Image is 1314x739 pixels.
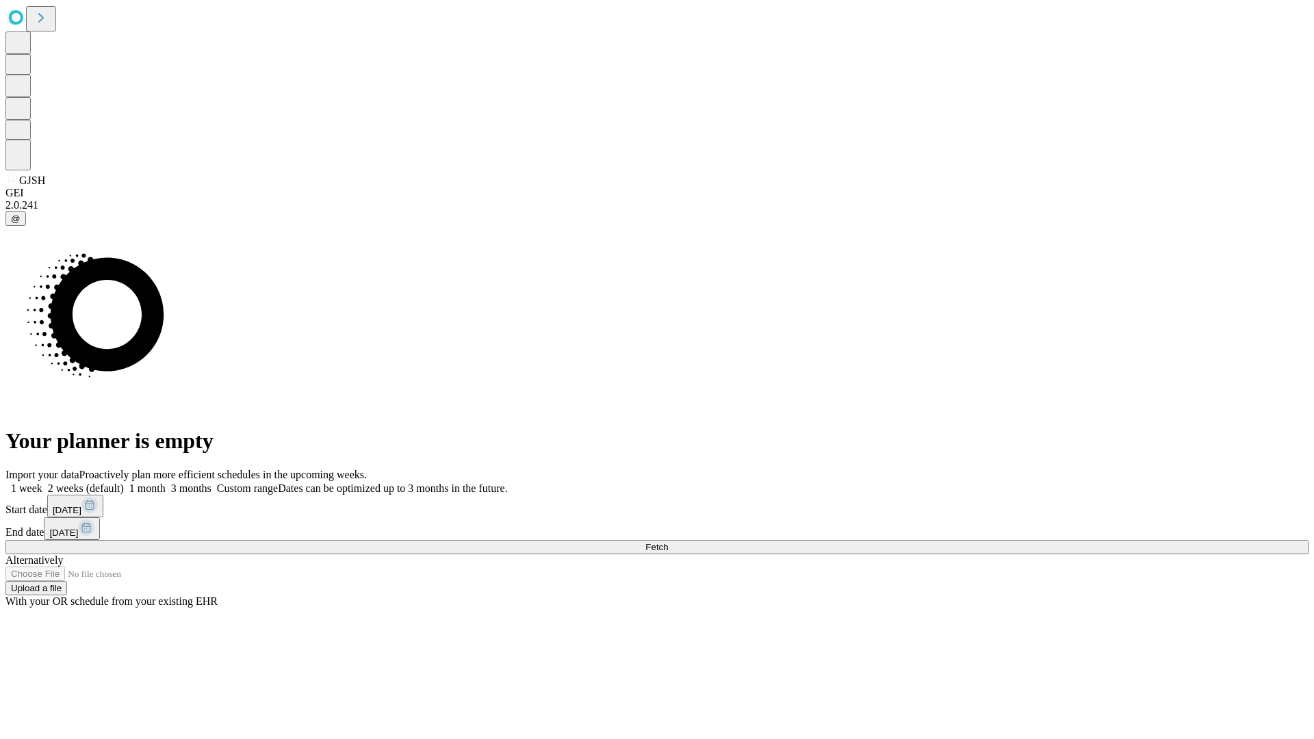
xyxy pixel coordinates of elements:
span: 1 week [11,482,42,494]
h1: Your planner is empty [5,428,1309,454]
button: [DATE] [44,517,100,540]
span: [DATE] [49,528,78,538]
span: [DATE] [53,505,81,515]
span: Fetch [645,542,668,552]
span: With your OR schedule from your existing EHR [5,595,218,607]
span: GJSH [19,174,45,186]
div: 2.0.241 [5,199,1309,211]
span: Proactively plan more efficient schedules in the upcoming weeks. [79,469,367,480]
button: Fetch [5,540,1309,554]
span: 2 weeks (default) [48,482,124,494]
span: 3 months [171,482,211,494]
button: [DATE] [47,495,103,517]
div: End date [5,517,1309,540]
span: Dates can be optimized up to 3 months in the future. [278,482,507,494]
div: Start date [5,495,1309,517]
span: 1 month [129,482,166,494]
button: @ [5,211,26,226]
span: Import your data [5,469,79,480]
button: Upload a file [5,581,67,595]
div: GEI [5,187,1309,199]
span: @ [11,213,21,224]
span: Custom range [217,482,278,494]
span: Alternatively [5,554,63,566]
